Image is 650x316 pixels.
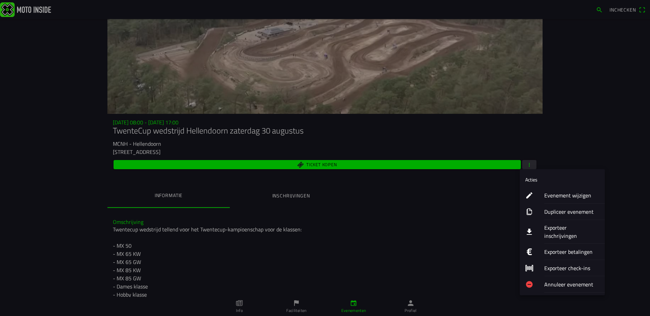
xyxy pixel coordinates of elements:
ion-label: Exporteer inschrijvingen [544,224,599,240]
ion-icon: barcode [525,264,533,272]
ion-icon: copy [525,208,533,216]
ion-icon: logo euro [525,248,533,256]
ion-label: Dupliceer evenement [544,208,599,216]
ion-icon: create [525,191,533,199]
ion-label: Exporteer betalingen [544,248,599,256]
ion-label: Annuleer evenement [544,280,599,288]
ion-label: Acties [525,176,537,183]
ion-label: Exporteer check-ins [544,264,599,272]
ion-label: Evenement wijzigen [544,191,599,199]
ion-icon: remove circle [525,280,533,288]
ion-icon: download [525,228,533,236]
